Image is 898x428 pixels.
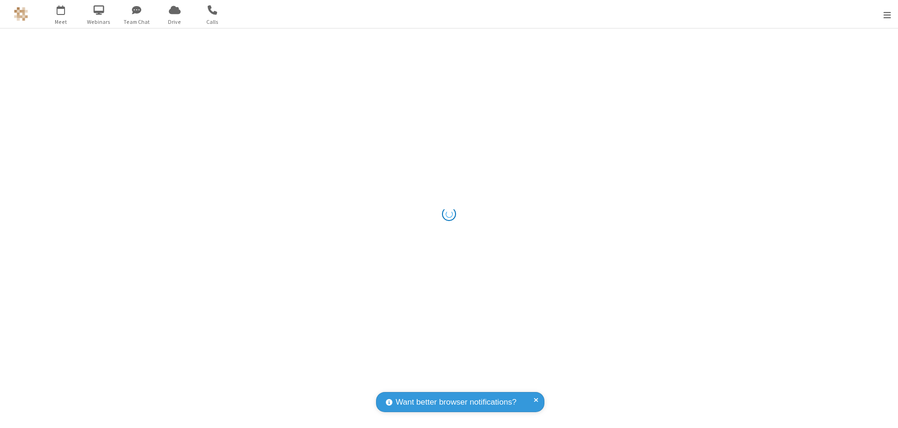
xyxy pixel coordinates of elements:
[81,18,116,26] span: Webinars
[14,7,28,21] img: QA Selenium DO NOT DELETE OR CHANGE
[157,18,192,26] span: Drive
[396,396,516,408] span: Want better browser notifications?
[43,18,79,26] span: Meet
[195,18,230,26] span: Calls
[119,18,154,26] span: Team Chat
